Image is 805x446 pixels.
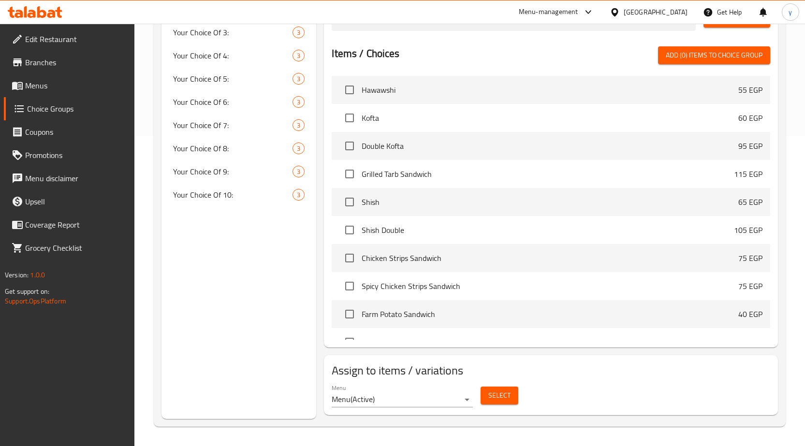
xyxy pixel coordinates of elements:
div: Your Choice Of 4:3 [161,44,317,67]
span: Grocery Checklist [25,242,127,254]
span: y [789,7,792,17]
span: Grilled Tarb Sandwich [362,168,734,180]
p: 40 EGP [738,308,762,320]
div: Choices [293,96,305,108]
a: Coupons [4,120,134,144]
h2: Items / Choices [332,46,399,61]
div: Your Choice Of 5:3 [161,67,317,90]
span: Select [488,389,511,402]
div: Your Choice Of 10:3 [161,183,317,206]
div: [GEOGRAPHIC_DATA] [624,7,688,17]
div: Choices [293,166,305,177]
div: Choices [293,189,305,201]
span: Select choice [339,164,360,184]
span: 3 [293,144,304,153]
span: Promotions [25,149,127,161]
p: 115 EGP [734,168,762,180]
a: Choice Groups [4,97,134,120]
a: Upsell [4,190,134,213]
span: 3 [293,74,304,84]
div: Choices [293,119,305,131]
span: Version: [5,269,29,281]
span: Spicy Chicken Strips Sandwich [362,280,738,292]
span: Upsell [25,196,127,207]
h2: Assign to items / variations [332,363,770,378]
span: Your Choice Of 5: [173,73,293,85]
span: Select choice [339,248,360,268]
span: 3 [293,98,304,107]
span: Farm Potato Sandwich [362,308,738,320]
div: Choices [293,27,305,38]
div: Menu-management [519,6,578,18]
p: 60 EGP [738,112,762,124]
a: Promotions [4,144,134,167]
a: Grocery Checklist [4,236,134,259]
p: 75 EGP [738,280,762,292]
span: Select choice [339,332,360,352]
span: Your Choice Of 8: [173,143,293,154]
a: Menus [4,74,134,97]
span: Your Choice Of 7: [173,119,293,131]
p: 95 EGP [738,140,762,152]
span: Choice Groups [27,103,127,115]
span: Add (0) items to choice group [666,49,762,61]
p: 105 EGP [734,224,762,236]
span: Menu disclaimer [25,173,127,184]
span: 3 [293,121,304,130]
span: Double Kofta [362,140,738,152]
div: Your Choice Of 8:3 [161,137,317,160]
span: 1.0.0 [30,269,45,281]
span: Your Choice Of 9: [173,166,293,177]
span: Shish [362,196,738,208]
span: Select choice [339,80,360,100]
span: Chicken Strips Sandwich [362,252,738,264]
a: Support.OpsPlatform [5,295,66,307]
div: Your Choice Of 7:3 [161,114,317,137]
div: Your Choice Of 3:3 [161,21,317,44]
button: Select [481,387,518,404]
span: Coverage Report [25,219,127,230]
span: Select choice [339,220,360,240]
span: Your Choice Of 4: [173,50,293,61]
span: Shish Double [362,224,734,236]
span: Menus [25,80,127,91]
a: Branches [4,51,134,74]
span: Select choice [339,276,360,296]
p: 65 EGP [738,196,762,208]
span: Your Choice Of 10: [173,189,293,201]
p: 125 EGP [734,336,762,348]
p: 55 EGP [738,84,762,96]
a: Coverage Report [4,213,134,236]
span: Branches [25,57,127,68]
span: Coupons [25,126,127,138]
span: Select choice [339,304,360,324]
span: 3 [293,190,304,200]
span: Add New [711,13,762,25]
div: Your Choice Of 6:3 [161,90,317,114]
span: Kofta [362,112,738,124]
span: 3 [293,167,304,176]
span: 3 [293,28,304,37]
span: Your Choice Of 6: [173,96,293,108]
div: Choices [293,73,305,85]
label: Menu [332,385,346,390]
button: Add (0) items to choice group [658,46,770,64]
a: Menu disclaimer [4,167,134,190]
span: Hawawshi [362,84,738,96]
a: Edit Restaurant [4,28,134,51]
p: 75 EGP [738,252,762,264]
span: Edit Restaurant [25,33,127,45]
span: Get support on: [5,285,49,298]
div: Your Choice Of 9:3 [161,160,317,183]
div: Choices [293,143,305,154]
span: Select choice [339,108,360,128]
span: 3 [293,51,304,60]
span: Select choice [339,136,360,156]
span: Your Choice Of 3: [173,27,293,38]
div: Choices [293,50,305,61]
span: Select choice [339,192,360,212]
div: Menu(Active) [332,392,473,407]
span: Kofta Meal [362,336,734,348]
